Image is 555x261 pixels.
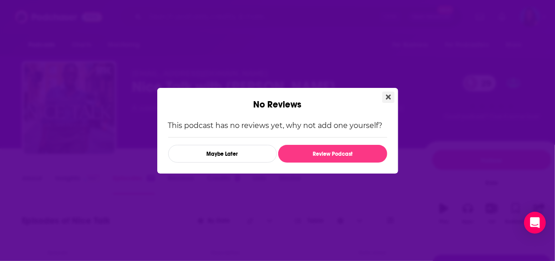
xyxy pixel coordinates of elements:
button: Review Podcast [278,145,387,163]
div: No Reviews [157,88,398,110]
p: This podcast has no reviews yet, why not add one yourself? [168,121,387,130]
button: Close [382,92,395,103]
button: Maybe Later [168,145,277,163]
div: Open Intercom Messenger [524,212,546,234]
